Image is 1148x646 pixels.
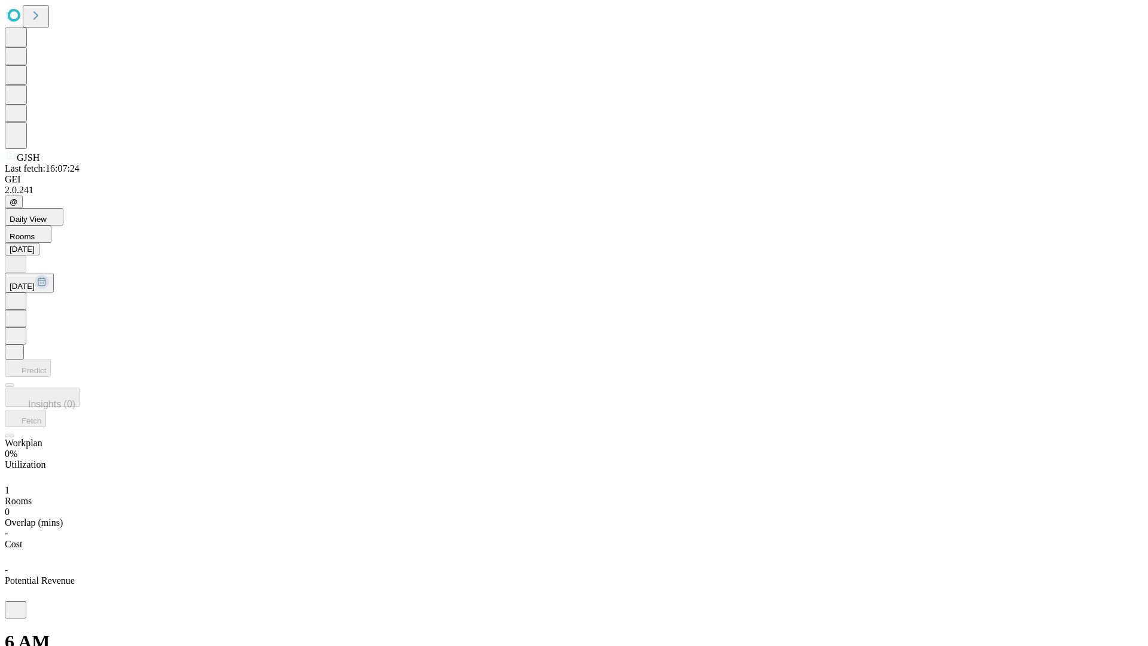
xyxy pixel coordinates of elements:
span: Overlap (mins) [5,517,63,528]
button: Daily View [5,208,63,226]
span: Cost [5,539,22,549]
button: Insights (0) [5,388,80,407]
div: 2.0.241 [5,185,1143,196]
span: - [5,565,8,575]
span: Workplan [5,438,42,448]
span: Utilization [5,459,45,470]
span: Insights (0) [28,399,75,409]
span: 1 [5,485,10,495]
button: [DATE] [5,273,54,292]
button: @ [5,196,23,208]
span: Last fetch: 16:07:24 [5,163,80,173]
span: @ [10,197,18,206]
span: Daily View [10,215,47,224]
span: 0% [5,449,17,459]
div: GEI [5,174,1143,185]
span: - [5,528,8,538]
span: GJSH [17,153,39,163]
span: [DATE] [10,282,35,291]
span: Potential Revenue [5,575,75,586]
span: Rooms [5,496,32,506]
button: Fetch [5,410,46,427]
button: Rooms [5,226,51,243]
button: Predict [5,359,51,377]
span: 0 [5,507,10,517]
button: [DATE] [5,243,39,255]
span: Rooms [10,232,35,241]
